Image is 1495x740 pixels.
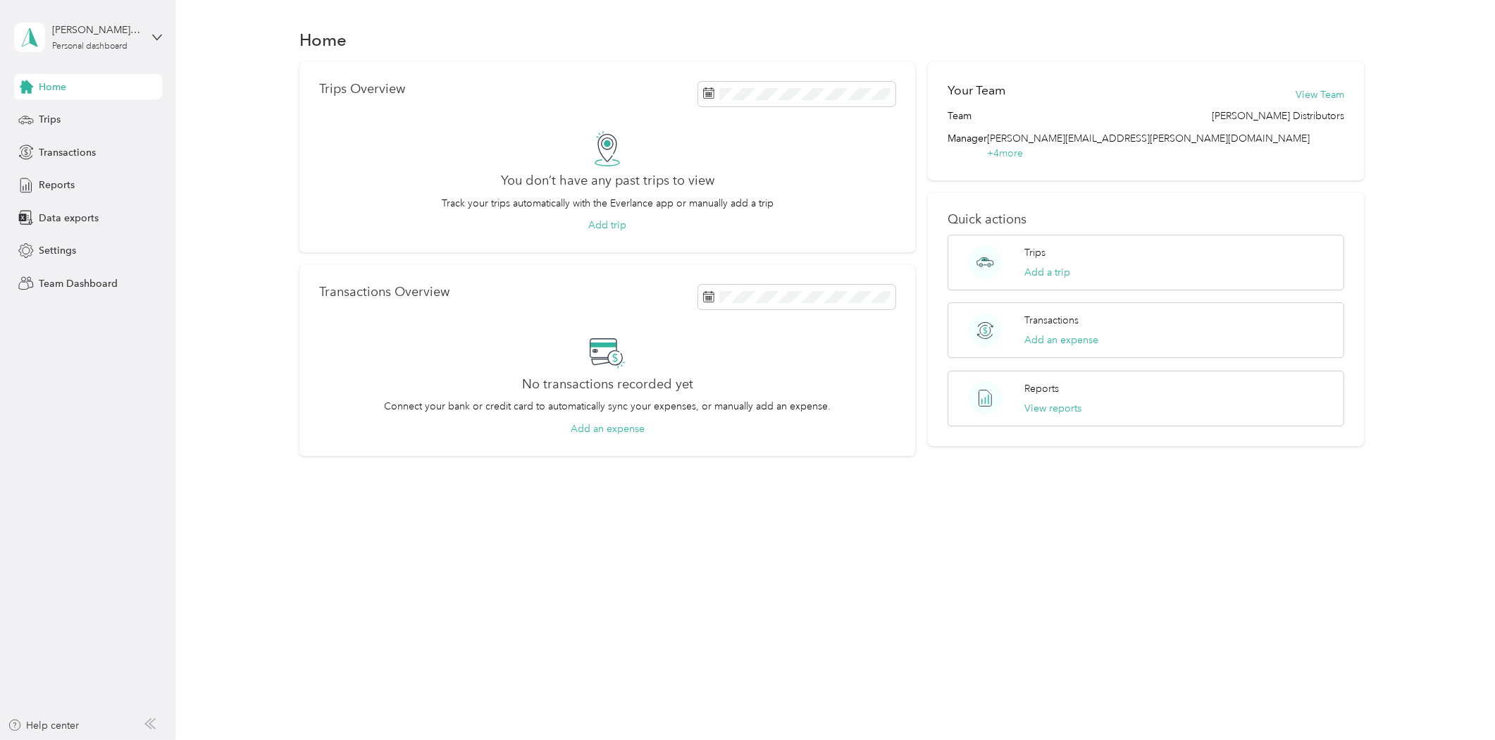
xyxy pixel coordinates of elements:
[948,109,972,123] span: Team
[1024,313,1079,328] p: Transactions
[948,131,987,161] span: Manager
[588,218,626,233] button: Add trip
[987,132,1310,144] span: [PERSON_NAME][EMAIL_ADDRESS][PERSON_NAME][DOMAIN_NAME]
[39,243,76,258] span: Settings
[1024,381,1059,396] p: Reports
[987,147,1023,159] span: + 4 more
[948,212,1345,227] p: Quick actions
[8,718,80,733] button: Help center
[39,80,66,94] span: Home
[384,399,831,414] p: Connect your bank or credit card to automatically sync your expenses, or manually add an expense.
[39,211,99,226] span: Data exports
[39,178,75,192] span: Reports
[501,173,714,188] h2: You don’t have any past trips to view
[39,112,61,127] span: Trips
[1296,87,1344,102] button: View Team
[1024,333,1098,347] button: Add an expense
[319,285,449,300] p: Transactions Overview
[1024,245,1046,260] p: Trips
[319,82,405,97] p: Trips Overview
[522,377,693,392] h2: No transactions recorded yet
[39,276,118,291] span: Team Dashboard
[1416,661,1495,740] iframe: Everlance-gr Chat Button Frame
[948,82,1005,99] h2: Your Team
[1212,109,1344,123] span: [PERSON_NAME] Distributors
[52,42,128,51] div: Personal dashboard
[571,421,645,436] button: Add an expense
[1024,401,1081,416] button: View reports
[1024,265,1070,280] button: Add a trip
[299,32,347,47] h1: Home
[442,196,774,211] p: Track your trips automatically with the Everlance app or manually add a trip
[39,145,96,160] span: Transactions
[52,23,140,37] div: [PERSON_NAME][EMAIL_ADDRESS][PERSON_NAME][DOMAIN_NAME]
